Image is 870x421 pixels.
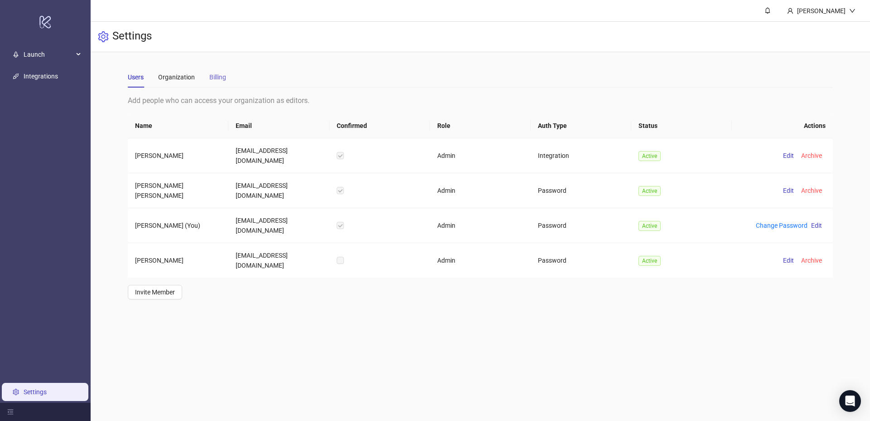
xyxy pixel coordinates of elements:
span: rocket [13,51,19,58]
th: Role [430,113,531,138]
td: Admin [430,208,531,243]
span: Active [638,151,661,161]
button: Archive [797,185,826,196]
button: Archive [797,255,826,266]
div: Add people who can access your organization as editors. [128,95,833,106]
span: Edit [783,257,794,264]
span: Active [638,256,661,266]
span: down [849,8,855,14]
h3: Settings [112,29,152,44]
div: Users [128,72,144,82]
span: Invite Member [135,289,175,296]
th: Auth Type [531,113,631,138]
td: Admin [430,173,531,208]
span: user [787,8,793,14]
span: Edit [811,222,822,229]
th: Name [128,113,228,138]
span: setting [98,31,109,42]
td: Password [531,173,631,208]
td: [EMAIL_ADDRESS][DOMAIN_NAME] [228,243,329,278]
span: Archive [801,187,822,194]
td: Admin [430,138,531,173]
span: Edit [783,187,794,194]
td: Admin [430,243,531,278]
td: [EMAIL_ADDRESS][DOMAIN_NAME] [228,138,329,173]
td: [EMAIL_ADDRESS][DOMAIN_NAME] [228,208,329,243]
td: [PERSON_NAME] [128,243,228,278]
a: Integrations [24,73,58,80]
a: Change Password [756,222,807,229]
th: Status [631,113,732,138]
span: Edit [783,152,794,159]
span: Launch [24,45,73,64]
span: Archive [801,257,822,264]
td: Password [531,208,631,243]
button: Archive [797,150,826,161]
button: Edit [807,220,826,231]
th: Email [228,113,329,138]
div: Organization [158,72,195,82]
td: Password [531,243,631,278]
td: [PERSON_NAME] [128,138,228,173]
span: Active [638,186,661,196]
button: Edit [779,255,797,266]
button: Edit [779,150,797,161]
a: Settings [24,388,47,396]
button: Edit [779,185,797,196]
td: [EMAIL_ADDRESS][DOMAIN_NAME] [228,173,329,208]
span: Active [638,221,661,231]
div: Open Intercom Messenger [839,390,861,412]
div: Billing [209,72,226,82]
span: bell [764,7,771,14]
span: menu-fold [7,409,14,415]
th: Confirmed [329,113,430,138]
button: Invite Member [128,285,182,299]
td: Integration [531,138,631,173]
td: [PERSON_NAME] (You) [128,208,228,243]
th: Actions [732,113,832,138]
span: Archive [801,152,822,159]
div: [PERSON_NAME] [793,6,849,16]
td: [PERSON_NAME] [PERSON_NAME] [128,173,228,208]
